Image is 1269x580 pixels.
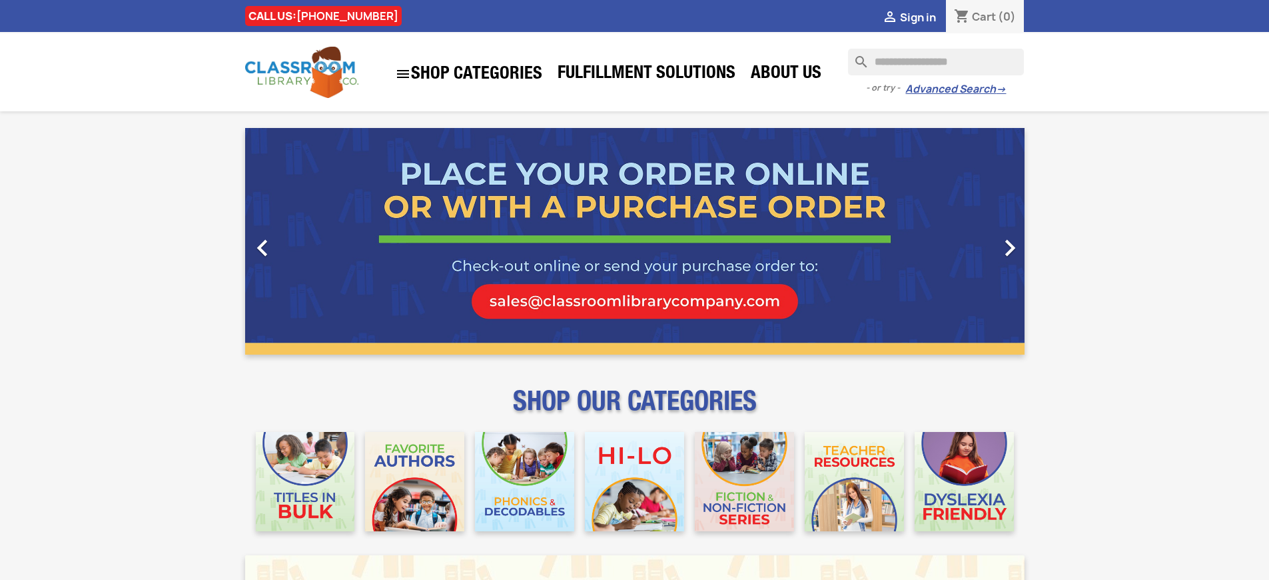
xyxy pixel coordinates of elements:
img: CLC_Teacher_Resources_Mobile.jpg [805,432,904,531]
i:  [395,66,411,82]
i: shopping_cart [954,9,970,25]
p: SHOP OUR CATEGORIES [245,397,1025,421]
img: CLC_Favorite_Authors_Mobile.jpg [365,432,464,531]
a: Next [907,128,1025,355]
a: Previous [245,128,362,355]
a: SHOP CATEGORIES [388,59,549,89]
a: [PHONE_NUMBER] [296,9,398,23]
i:  [882,10,898,26]
a:  Sign in [882,10,936,25]
img: Classroom Library Company [245,47,358,98]
i: search [848,49,864,65]
a: About Us [744,61,828,88]
img: CLC_Bulk_Mobile.jpg [256,432,355,531]
span: - or try - [866,81,905,95]
span: → [996,83,1006,96]
span: Cart [972,9,996,24]
img: CLC_Phonics_And_Decodables_Mobile.jpg [475,432,574,531]
i:  [993,231,1027,265]
a: Fulfillment Solutions [551,61,742,88]
img: CLC_Fiction_Nonfiction_Mobile.jpg [695,432,794,531]
img: CLC_Dyslexia_Mobile.jpg [915,432,1014,531]
span: (0) [998,9,1016,24]
img: CLC_HiLo_Mobile.jpg [585,432,684,531]
span: Sign in [900,10,936,25]
div: CALL US: [245,6,402,26]
input: Search [848,49,1024,75]
i:  [246,231,279,265]
ul: Carousel container [245,128,1025,355]
a: Advanced Search→ [905,83,1006,96]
